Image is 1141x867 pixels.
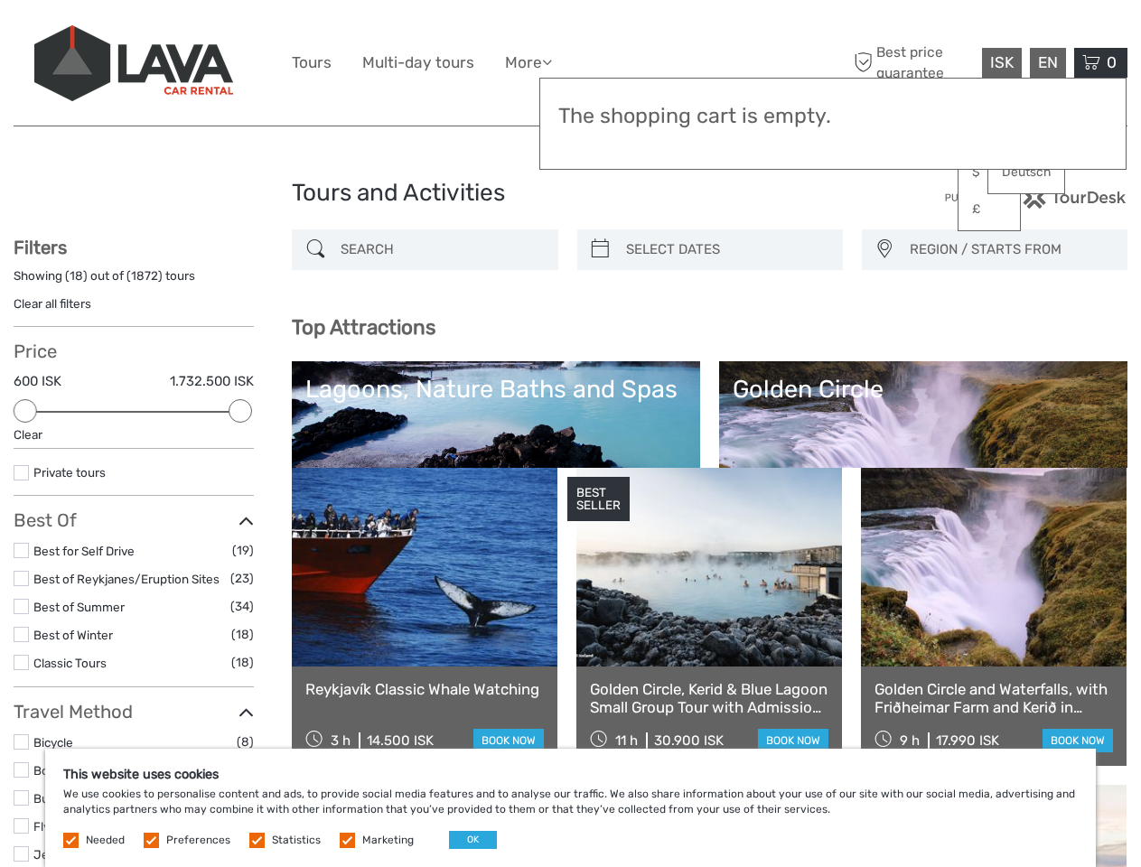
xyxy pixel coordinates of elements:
[33,656,107,670] a: Classic Tours
[33,819,67,834] a: Flying
[292,50,332,76] a: Tours
[654,732,724,749] div: 30.900 ISK
[305,680,544,698] a: Reykjavík Classic Whale Watching
[33,544,135,558] a: Best for Self Drive
[208,28,229,50] button: Open LiveChat chat widget
[33,600,125,614] a: Best of Summer
[14,237,67,258] strong: Filters
[86,833,125,848] label: Needed
[733,375,1114,501] a: Golden Circle
[292,179,849,208] h1: Tours and Activities
[230,568,254,589] span: (23)
[33,572,220,586] a: Best of Reykjanes/Eruption Sites
[959,193,1020,226] a: £
[14,340,254,362] h3: Price
[362,50,474,76] a: Multi-day tours
[874,680,1113,717] a: Golden Circle and Waterfalls, with Friðheimar Farm and Kerið in small group
[473,729,544,752] a: book now
[936,732,999,749] div: 17.990 ISK
[959,156,1020,189] a: $
[619,234,834,266] input: SELECT DATES
[33,763,60,778] a: Boat
[166,833,230,848] label: Preferences
[33,791,55,806] a: Bus
[615,732,638,749] span: 11 h
[902,235,1118,265] button: REGION / STARTS FROM
[131,267,158,284] label: 1872
[33,847,96,862] a: Jeep / 4x4
[237,732,254,752] span: (8)
[34,25,233,101] img: 523-13fdf7b0-e410-4b32-8dc9-7907fc8d33f7_logo_big.jpg
[45,749,1096,867] div: We use cookies to personalise content and ads, to provide social media features and to analyse ou...
[63,767,1078,782] h5: This website uses cookies
[33,465,106,480] a: Private tours
[333,234,548,266] input: SEARCH
[14,372,61,391] label: 600 ISK
[305,375,687,404] div: Lagoons, Nature Baths and Spas
[231,652,254,673] span: (18)
[590,680,828,717] a: Golden Circle, Kerid & Blue Lagoon Small Group Tour with Admission Ticket
[14,267,254,295] div: Showing ( ) out of ( ) tours
[558,104,1108,129] h3: The shopping cart is empty.
[292,315,435,340] b: Top Attractions
[305,375,687,501] a: Lagoons, Nature Baths and Spas
[25,32,204,46] p: We're away right now. Please check back later!
[232,540,254,561] span: (19)
[449,831,497,849] button: OK
[362,833,414,848] label: Marketing
[170,372,254,391] label: 1.732.500 ISK
[231,624,254,645] span: (18)
[505,50,552,76] a: More
[367,732,434,749] div: 14.500 ISK
[230,596,254,617] span: (34)
[14,701,254,722] h3: Travel Method
[849,42,977,82] span: Best price guarantee
[33,735,73,750] a: Bicycle
[331,732,351,749] span: 3 h
[1104,53,1119,71] span: 0
[944,186,1127,209] img: PurchaseViaTourDesk.png
[733,375,1114,404] div: Golden Circle
[14,296,91,311] a: Clear all filters
[14,426,254,443] div: Clear
[567,477,630,522] div: BEST SELLER
[1043,729,1113,752] a: book now
[900,732,920,749] span: 9 h
[990,53,1014,71] span: ISK
[33,628,113,642] a: Best of Winter
[988,156,1064,189] a: Deutsch
[272,833,321,848] label: Statistics
[758,729,828,752] a: book now
[14,509,254,531] h3: Best Of
[1030,48,1066,78] div: EN
[70,267,83,284] label: 18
